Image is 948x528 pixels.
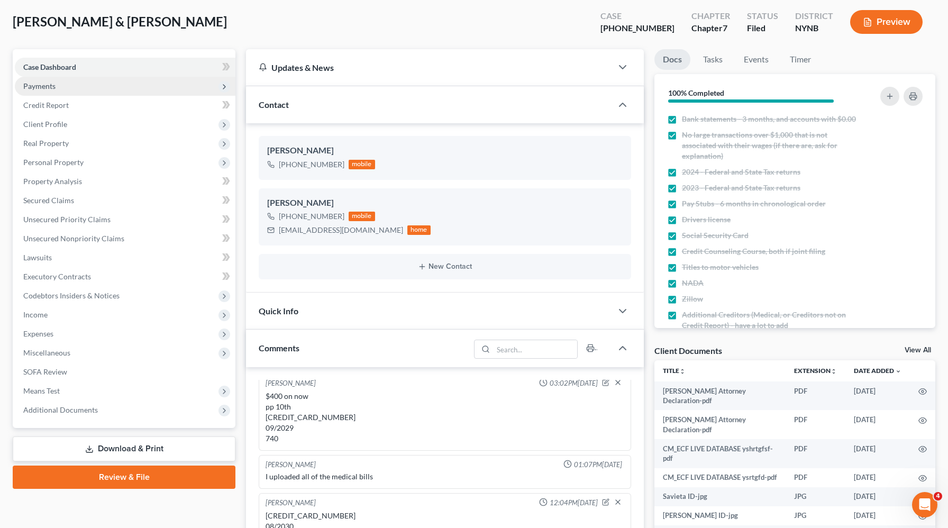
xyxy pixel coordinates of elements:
[682,114,856,124] span: Bank statements - 3 months, and accounts with $0.00
[259,343,299,353] span: Comments
[266,498,316,508] div: [PERSON_NAME]
[786,487,845,506] td: JPG
[23,405,98,414] span: Additional Documents
[654,345,722,356] div: Client Documents
[23,310,48,319] span: Income
[934,492,942,500] span: 4
[691,10,730,22] div: Chapter
[266,378,316,389] div: [PERSON_NAME]
[682,246,825,257] span: Credit Counseling Course, both if joint filing
[795,22,833,34] div: NYNB
[668,88,724,97] strong: 100% Completed
[23,101,69,110] span: Credit Report
[845,468,910,487] td: [DATE]
[682,130,856,161] span: No large transactions over $1,000 that is not associated with their wages (if there are, ask for ...
[15,210,235,229] a: Unsecured Priority Claims
[895,368,901,375] i: expand_more
[786,410,845,439] td: PDF
[23,291,120,300] span: Codebtors Insiders & Notices
[682,198,826,209] span: Pay Stubs - 6 months in chronological order
[854,367,901,375] a: Date Added expand_more
[23,348,70,357] span: Miscellaneous
[679,368,686,375] i: unfold_more
[682,167,800,177] span: 2024 - Federal and State Tax returns
[574,460,622,470] span: 01:07PM[DATE]
[600,22,674,34] div: [PHONE_NUMBER]
[23,234,124,243] span: Unsecured Nonpriority Claims
[654,506,786,525] td: [PERSON_NAME] ID-jpg
[279,225,403,235] div: [EMAIL_ADDRESS][DOMAIN_NAME]
[682,309,856,331] span: Additional Creditors (Medical, or Creditors not on Credit Report) - have a lot to add
[23,196,74,205] span: Secured Claims
[850,10,923,34] button: Preview
[15,58,235,77] a: Case Dashboard
[23,158,84,167] span: Personal Property
[682,278,704,288] span: NADA
[15,172,235,191] a: Property Analysis
[654,410,786,439] td: [PERSON_NAME] Attorney Declaration-pdf
[259,99,289,110] span: Contact
[267,197,623,210] div: [PERSON_NAME]
[845,487,910,506] td: [DATE]
[735,49,777,70] a: Events
[786,381,845,411] td: PDF
[786,506,845,525] td: JPG
[600,10,674,22] div: Case
[654,49,690,70] a: Docs
[13,436,235,461] a: Download & Print
[15,362,235,381] a: SOFA Review
[654,468,786,487] td: CM_ECF LIVE DATABASE ysrtgfd-pdf
[493,340,577,358] input: Search...
[654,381,786,411] td: [PERSON_NAME] Attorney Declaration-pdf
[723,23,727,33] span: 7
[845,506,910,525] td: [DATE]
[682,214,731,225] span: Drivers license
[663,367,686,375] a: Titleunfold_more
[15,248,235,267] a: Lawsuits
[845,439,910,468] td: [DATE]
[407,225,431,235] div: home
[15,229,235,248] a: Unsecured Nonpriority Claims
[23,367,67,376] span: SOFA Review
[23,62,76,71] span: Case Dashboard
[279,211,344,222] div: [PHONE_NUMBER]
[13,14,227,29] span: [PERSON_NAME] & [PERSON_NAME]
[695,49,731,70] a: Tasks
[781,49,819,70] a: Timer
[550,498,598,508] span: 12:04PM[DATE]
[15,191,235,210] a: Secured Claims
[794,367,837,375] a: Extensionunfold_more
[682,183,800,193] span: 2023 - Federal and State Tax returns
[795,10,833,22] div: District
[259,62,599,73] div: Updates & News
[23,139,69,148] span: Real Property
[831,368,837,375] i: unfold_more
[23,386,60,395] span: Means Test
[23,329,53,338] span: Expenses
[259,306,298,316] span: Quick Info
[266,391,624,444] div: $400 on now pp 10th [CREDIT_CARD_NUMBER] 09/2029 740
[786,468,845,487] td: PDF
[845,410,910,439] td: [DATE]
[691,22,730,34] div: Chapter
[747,10,778,22] div: Status
[682,294,703,304] span: Zillow
[682,230,749,241] span: Social Security Card
[905,347,931,354] a: View All
[267,262,623,271] button: New Contact
[267,144,623,157] div: [PERSON_NAME]
[279,159,344,170] div: [PHONE_NUMBER]
[23,81,56,90] span: Payments
[23,253,52,262] span: Lawsuits
[13,466,235,489] a: Review & File
[654,439,786,468] td: CM_ECF LIVE DATABASE yshrtgfsf-pdf
[682,262,759,272] span: Titles to motor vehicles
[845,381,910,411] td: [DATE]
[266,460,316,470] div: [PERSON_NAME]
[23,120,67,129] span: Client Profile
[349,160,375,169] div: mobile
[23,215,111,224] span: Unsecured Priority Claims
[15,267,235,286] a: Executory Contracts
[23,177,82,186] span: Property Analysis
[349,212,375,221] div: mobile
